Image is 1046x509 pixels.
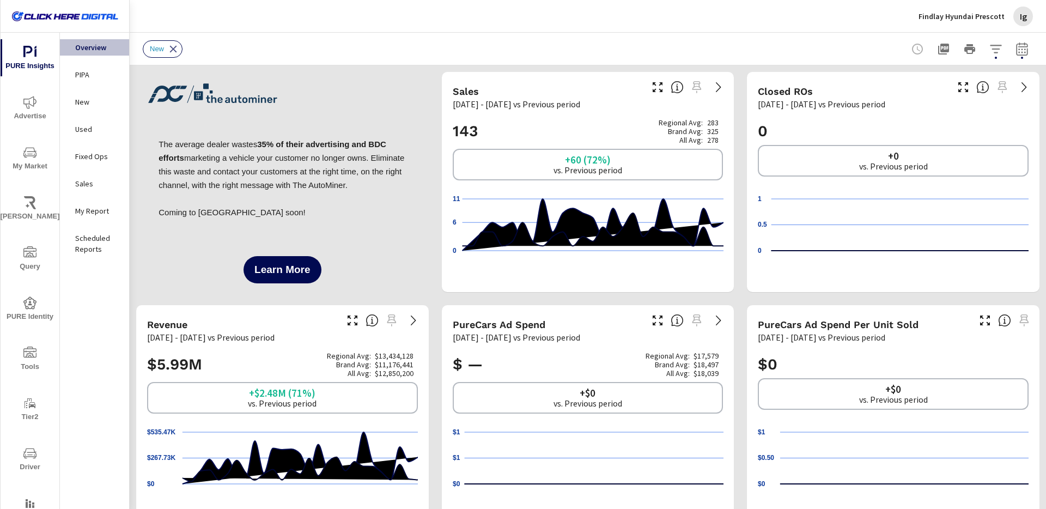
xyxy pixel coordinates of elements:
[554,398,622,408] p: vs. Previous period
[248,398,317,408] p: vs. Previous period
[147,480,155,488] text: $0
[453,480,460,488] text: $0
[679,136,703,144] p: All Avg:
[453,455,460,462] text: $1
[758,331,885,344] p: [DATE] - [DATE] vs Previous period
[4,46,56,72] span: PURE Insights
[147,331,275,344] p: [DATE] - [DATE] vs Previous period
[707,118,719,127] p: 283
[954,78,972,96] button: Make Fullscreen
[694,360,719,369] p: $18,497
[254,265,310,275] span: Learn More
[655,360,690,369] p: Brand Avg:
[758,355,1029,374] h2: $0
[453,118,723,144] h2: 143
[249,387,315,398] h6: +$2.48M (71%)
[453,86,479,97] h5: Sales
[4,347,56,373] span: Tools
[4,196,56,223] span: [PERSON_NAME]
[859,161,928,171] p: vs. Previous period
[75,205,120,216] p: My Report
[758,122,1029,141] h2: 0
[75,42,120,53] p: Overview
[375,352,413,360] p: $13,434,128
[453,98,580,111] p: [DATE] - [DATE] vs Previous period
[60,94,129,110] div: New
[383,312,400,329] span: Select a preset date range to save this widget
[668,127,703,136] p: Brand Avg:
[758,455,774,462] text: $0.50
[453,428,460,436] text: $1
[671,314,684,327] span: Total cost of media for all PureCars channels for the selected dealership group over the selected...
[580,387,595,398] h6: +$0
[998,314,1011,327] span: Average cost of advertising per each vehicle sold at the dealer over the selected date range. The...
[4,146,56,173] span: My Market
[336,360,371,369] p: Brand Avg:
[453,247,457,254] text: 0
[75,178,120,189] p: Sales
[244,256,321,283] button: Learn More
[694,369,719,378] p: $18,039
[60,175,129,192] div: Sales
[147,455,175,462] text: $267.73K
[649,78,666,96] button: Make Fullscreen
[758,195,762,203] text: 1
[60,39,129,56] div: Overview
[649,312,666,329] button: Make Fullscreen
[143,40,183,58] div: New
[143,45,171,53] span: New
[405,312,422,329] a: See more details in report
[990,259,1029,281] p: Week of [DATE]
[60,66,129,83] div: PIPA
[453,352,723,378] h2: $ —
[60,203,129,219] div: My Report
[4,246,56,273] span: Query
[758,480,765,488] text: $0
[888,150,899,161] h6: +0
[710,312,727,329] a: See more details in report
[4,447,56,474] span: Driver
[1015,312,1033,329] span: Select a preset date range to save this widget
[453,331,580,344] p: [DATE] - [DATE] vs Previous period
[375,369,413,378] p: $12,850,200
[758,98,885,111] p: [DATE] - [DATE] vs Previous period
[707,136,719,144] p: 278
[710,78,727,96] a: See more details in report
[1011,38,1033,60] button: Select Date Range
[985,38,1007,60] button: Apply Filters
[453,195,460,203] text: 11
[60,230,129,257] div: Scheduled Reports
[976,81,989,94] span: Number of Repair Orders Closed by the selected dealership group over the selected time range. [So...
[147,428,175,436] text: $535.47K
[707,127,719,136] p: 325
[60,148,129,165] div: Fixed Ops
[933,38,954,60] button: "Export Report to PDF"
[75,151,120,162] p: Fixed Ops
[453,319,545,330] h5: PureCars Ad Spend
[4,397,56,423] span: Tier2
[75,233,120,254] p: Scheduled Reports
[859,395,928,404] p: vs. Previous period
[685,259,723,281] p: Week of [DATE]
[375,360,413,369] p: $11,176,441
[976,312,994,329] button: Make Fullscreen
[366,314,379,327] span: Total sales revenue over the selected date range. [Source: This data is sourced from the dealer’s...
[959,38,981,60] button: Print Report
[671,81,684,94] span: Number of vehicles sold by the dealership over the selected date range. [Source: This data is sou...
[147,319,187,330] h5: Revenue
[758,247,762,254] text: 0
[666,369,690,378] p: All Avg:
[758,319,919,330] h5: PureCars Ad Spend Per Unit Sold
[994,78,1011,96] span: Select a preset date range to save this widget
[758,428,765,436] text: $1
[771,259,810,281] p: Week of [DATE]
[344,312,361,329] button: Make Fullscreen
[919,11,1005,21] p: Findlay Hyundai Prescott
[462,259,500,281] p: Week of [DATE]
[758,221,767,229] text: 0.5
[565,154,611,165] h6: +60 (72%)
[1013,7,1033,26] div: Ig
[75,124,120,135] p: Used
[1015,78,1033,96] a: See more details in report
[659,118,703,127] p: Regional Avg:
